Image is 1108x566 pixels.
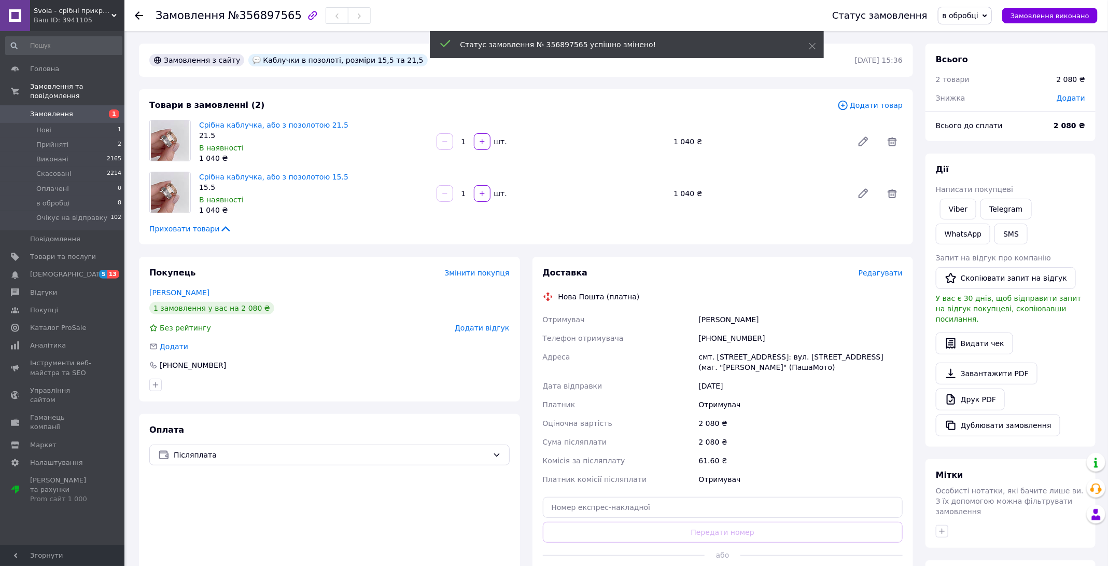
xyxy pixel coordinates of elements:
[936,389,1005,410] a: Друк PDF
[199,144,244,152] span: В наявності
[705,550,740,560] span: або
[107,169,121,178] span: 2214
[30,288,57,297] span: Відгуки
[5,36,122,55] input: Пошук
[36,184,69,194] span: Оплачені
[156,9,225,22] span: Замовлення
[543,334,624,342] span: Телефон отримувача
[30,358,96,377] span: Інструменти веб-майстра та SEO
[936,415,1060,436] button: Дублювати замовлення
[199,173,348,181] a: Срібна каблучка, або з позолотою 15.5
[109,109,119,118] span: 1
[697,433,905,451] div: 2 080 ₴
[151,172,189,213] img: Срібна каблучка, або з позолотою 15.5
[30,234,80,244] span: Повідомлення
[859,269,903,277] span: Редагувати
[36,140,68,149] span: Прийняті
[149,425,184,435] span: Оплата
[543,497,903,518] input: Номер експрес-накладної
[936,164,949,174] span: Дії
[543,268,588,278] span: Доставка
[199,130,428,141] div: 21.5
[543,457,625,465] span: Комісія за післяплату
[697,470,905,489] div: Отримувач
[159,360,227,370] div: [PHONE_NUMBER]
[118,184,121,194] span: 0
[936,94,965,102] span: Знижка
[1057,74,1085,85] div: 2 080 ₴
[697,451,905,470] div: 61.60 ₴
[160,324,211,332] span: Без рейтингу
[30,476,96,504] span: [PERSON_NAME] та рахунки
[943,11,978,20] span: в обробці
[30,323,86,333] span: Каталог ProSale
[669,186,849,201] div: 1 040 ₴
[855,56,903,64] time: [DATE] 15:36
[492,188,508,199] div: шт.
[936,363,1037,384] a: Завантажити PDF
[149,302,274,314] div: 1 замовлення у вас на 2 080 ₴
[199,153,428,163] div: 1 040 ₴
[199,182,428,192] div: 15.5
[149,288,209,297] a: [PERSON_NAME]
[936,294,1082,323] span: У вас є 30 днів, щоб відправити запит на відгук покупцеві, скопіювавши посилання.
[30,270,107,279] span: [DEMOGRAPHIC_DATA]
[1057,94,1085,102] span: Додати
[30,458,83,467] span: Налаштування
[34,16,124,25] div: Ваш ID: 3941105
[30,82,124,101] span: Замовлення та повідомлення
[30,341,66,350] span: Аналітика
[697,348,905,377] div: смт. [STREET_ADDRESS]: вул. [STREET_ADDRESS] (маг. "[PERSON_NAME]" (ПашаМото)
[936,470,963,480] span: Мітки
[149,268,196,278] span: Покупець
[118,140,121,149] span: 2
[248,54,427,66] div: Каблучки в позолоті, розміри 15,5 та 21,5
[253,56,261,64] img: :speech_balloon:
[492,136,508,147] div: шт.
[940,199,976,219] a: Viber
[543,315,585,324] span: Отримувач
[697,414,905,433] div: 2 080 ₴
[936,185,1013,194] span: Написати покупцеві
[936,54,968,64] span: Всього
[36,155,68,164] span: Виконані
[107,270,119,279] span: 13
[936,121,1003,130] span: Всього до сплати
[174,449,488,461] span: Післяплата
[160,342,188,351] span: Додати
[697,310,905,329] div: [PERSON_NAME]
[110,213,121,223] span: 102
[118,199,121,208] span: 8
[30,64,59,74] span: Головна
[936,487,1084,516] span: Особисті нотатки, які бачите лише ви. З їх допомогою можна фільтрувати замовлення
[30,109,73,119] span: Замовлення
[543,401,576,409] span: Платник
[30,252,96,261] span: Товари та послуги
[199,121,348,129] a: Срібна каблучка, або з позолотою 21.5
[1002,8,1098,23] button: Замовлення виконано
[936,254,1051,262] span: Запит на відгук про компанію
[199,196,244,204] span: В наявності
[543,353,570,361] span: Адреса
[149,224,232,234] span: Приховати товари
[30,306,58,315] span: Покупці
[36,126,51,135] span: Нові
[135,10,143,21] div: Повернутися назад
[556,292,642,302] div: Нова Пошта (платна)
[543,419,612,427] span: Оціночна вартість
[460,39,783,50] div: Статус замовлення № 356897565 успішно змінено!
[936,224,990,244] a: WhatsApp
[936,267,1076,289] button: Скопіювати запит на відгук
[118,126,121,135] span: 1
[882,131,903,152] span: Видалити
[543,382,602,390] span: Дата відправки
[697,395,905,414] div: Отримувач
[99,270,107,279] span: 5
[30,440,57,450] span: Маркет
[936,333,1013,354] button: Видати чек
[697,329,905,348] div: [PHONE_NUMBER]
[30,386,96,405] span: Управління сайтом
[697,377,905,395] div: [DATE]
[1054,121,1085,130] b: 2 080 ₴
[837,100,903,111] span: Додати товар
